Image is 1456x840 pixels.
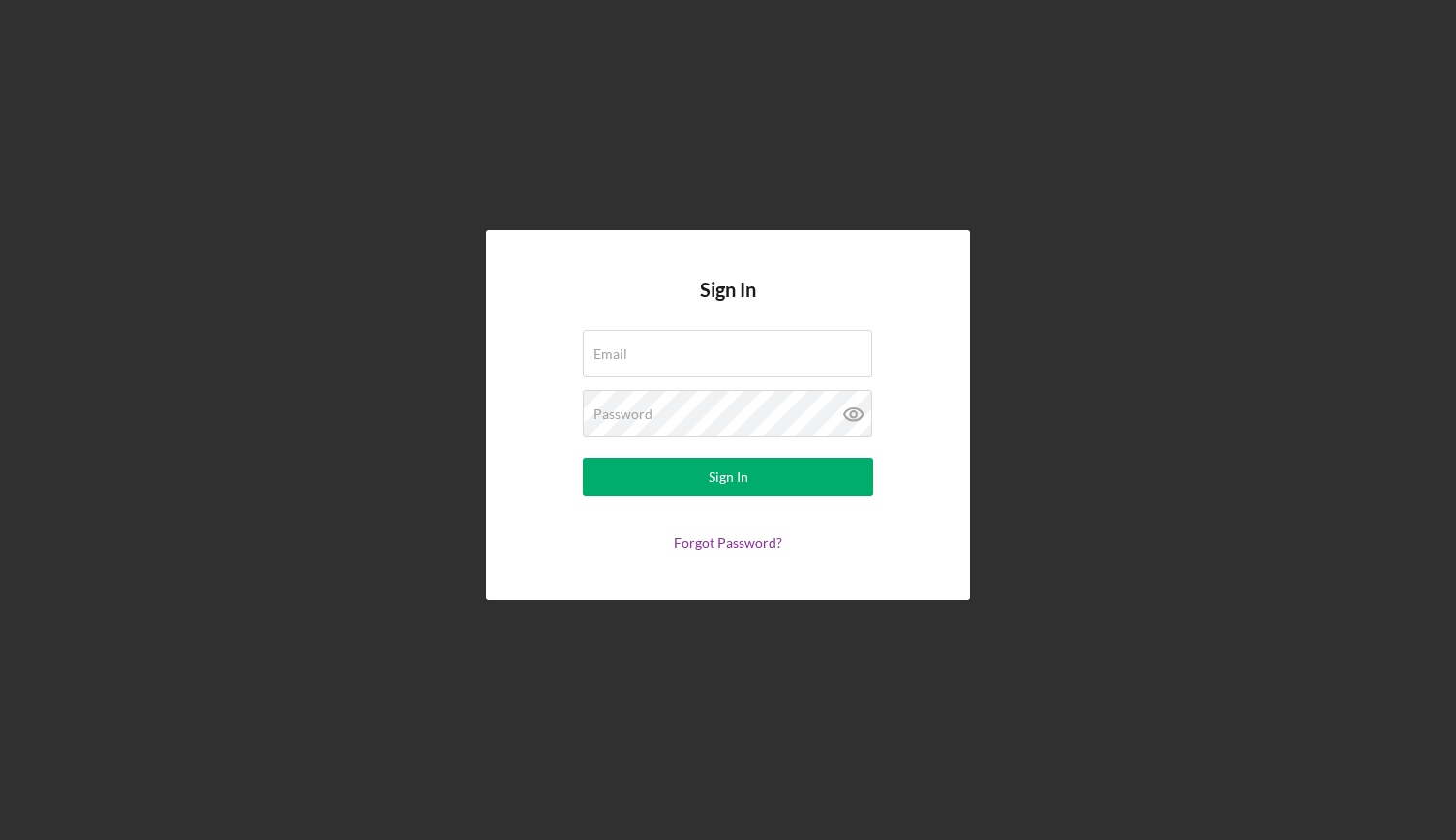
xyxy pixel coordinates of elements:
[593,346,627,362] label: Email
[583,458,873,496] button: Sign In
[700,279,756,330] h4: Sign In
[709,458,748,496] div: Sign In
[593,406,652,422] label: Password
[674,534,782,551] a: Forgot Password?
